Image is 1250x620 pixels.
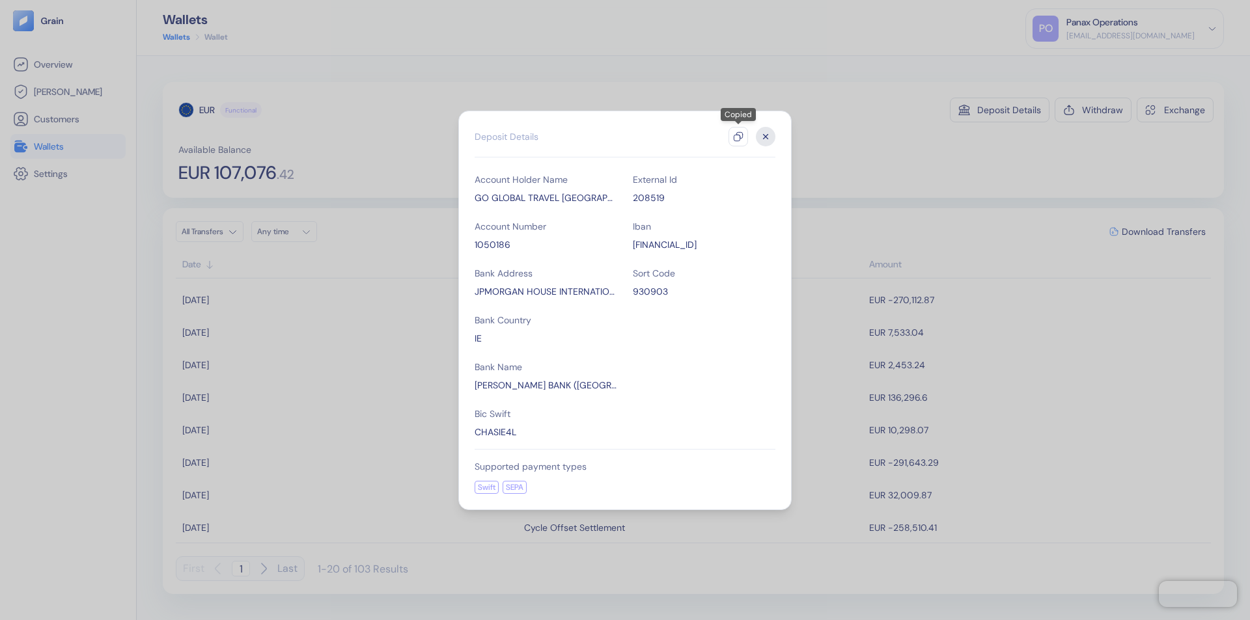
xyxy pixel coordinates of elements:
div: Account Number [475,220,617,233]
div: Account Holder Name [475,173,617,186]
div: J.P. MORGAN BANK (IRELAND) PLC [475,379,617,392]
div: IE [475,332,617,345]
div: Bank Address [475,267,617,280]
div: Bank Name [475,360,617,373]
div: Swift [475,481,499,494]
div: JPMORGAN HOUSE INTERNATIONAL FINANCIAL SERVICES CENTRE,Dublin 1,Ireland [475,285,617,298]
div: Iban [633,220,775,233]
div: 930903 [633,285,775,298]
div: IE72CHAS93090301050186 [633,238,775,251]
div: Deposit Details [475,130,538,143]
div: Sort Code [633,267,775,280]
div: GO GLOBAL TRAVEL BULGARIA EOOD Interpay [475,191,617,204]
div: Bic Swift [475,407,617,420]
div: SEPA [503,481,527,494]
div: CHASIE4L [475,425,617,438]
div: Bank Country [475,314,617,327]
div: Copied [721,108,756,121]
div: 208519 [633,191,775,204]
div: 1050186 [475,238,617,251]
div: External Id [633,173,775,186]
div: Supported payment types [475,460,775,473]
